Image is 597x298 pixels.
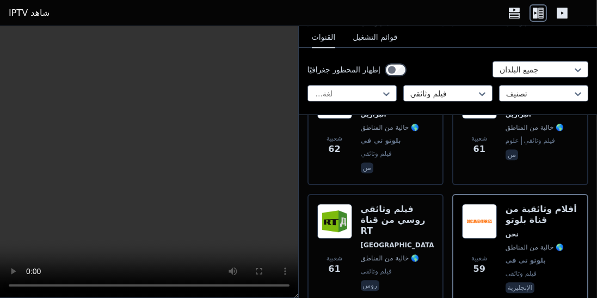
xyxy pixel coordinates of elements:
img: فيلم وثائقي روسي من قناة RT [317,204,352,239]
font: شعبية [471,135,488,142]
font: [GEOGRAPHIC_DATA] [361,241,438,249]
font: أفلام وثائقية من قناة بلوتو [506,204,577,225]
font: إظهار المحظور جغرافيًا [307,65,380,74]
button: قوائم التشغيل [353,27,397,48]
font: شعبية [327,254,343,262]
font: علوم [506,137,519,144]
font: 🌎 خالية من المناطق [361,254,420,262]
font: شعبية [471,254,488,262]
img: أفلام وثائقية من قناة بلوتو [462,204,497,239]
font: روس [363,282,377,289]
font: 🌎 خالية من المناطق [506,244,564,251]
font: شعبية [327,135,343,142]
a: شاهد IPTV [9,7,50,20]
font: قوائم التشغيل [353,33,397,41]
button: القنوات [312,27,336,48]
font: 59 [473,264,485,274]
font: 61 [328,264,340,274]
font: بلوتو تي في [361,137,401,144]
font: من [508,151,516,159]
font: 61 [473,144,485,154]
font: الإنجليزية [508,284,532,291]
font: بلوتو تي في [506,257,546,264]
font: 🌎 خالية من المناطق [361,124,420,131]
font: 62 [328,144,340,154]
font: نحن [506,230,519,238]
font: فيلم وثائقي [361,150,392,157]
font: فيلم وثائقي روسي من قناة RT [361,204,426,236]
font: من [363,164,372,172]
font: فيلم وثائقي [361,267,392,275]
font: شاهد IPTV [9,8,50,18]
font: فيلم وثائقي [506,270,537,277]
font: 🌎 خالية من المناطق [506,124,564,131]
font: فيلم وثائقي [524,137,555,144]
font: القنوات [312,33,336,41]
